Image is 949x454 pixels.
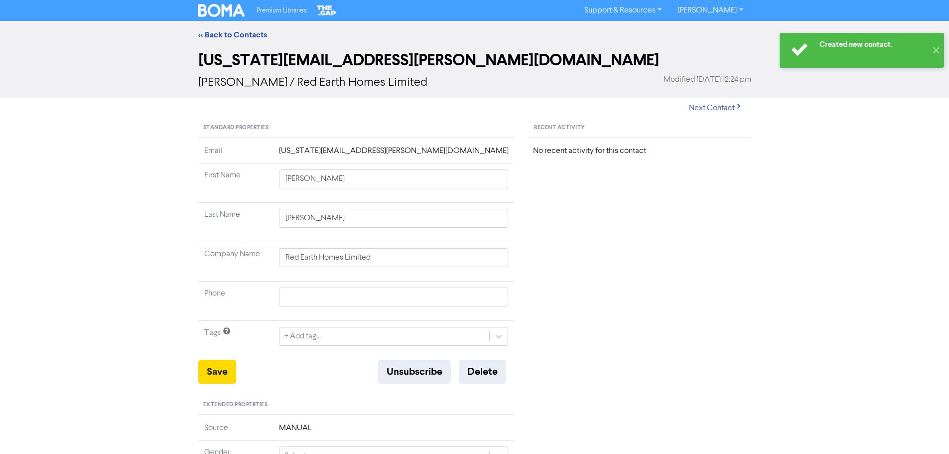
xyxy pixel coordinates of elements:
[533,145,747,157] div: No recent activity for this contact
[198,51,751,70] h2: [US_STATE][EMAIL_ADDRESS][PERSON_NAME][DOMAIN_NAME]
[459,360,506,384] button: Delete
[198,163,273,203] td: First Name
[198,4,245,17] img: BOMA Logo
[198,145,273,163] td: Email
[198,30,267,40] a: << Back to Contacts
[273,145,515,163] td: [US_STATE][EMAIL_ADDRESS][PERSON_NAME][DOMAIN_NAME]
[529,119,751,138] div: Recent Activity
[198,422,273,441] td: Source
[198,242,273,282] td: Company Name
[273,422,515,441] td: MANUAL
[680,98,751,119] button: Next Contact
[576,2,670,18] a: Support & Resources
[198,360,236,384] button: Save
[198,321,273,360] td: Tags
[257,7,307,14] span: Premium Libraries:
[198,119,515,138] div: Standard Properties
[198,396,515,415] div: Extended Properties
[284,330,321,342] div: + Add tag...
[670,2,751,18] a: [PERSON_NAME]
[899,406,949,454] iframe: Chat Widget
[819,39,927,50] div: Created new contact.
[315,4,337,17] img: The Gap
[198,282,273,321] td: Phone
[664,74,751,86] span: Modified [DATE] 12:24 pm
[378,360,451,384] button: Unsubscribe
[198,203,273,242] td: Last Name
[198,77,427,89] span: [PERSON_NAME] / Red Earth Homes Limited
